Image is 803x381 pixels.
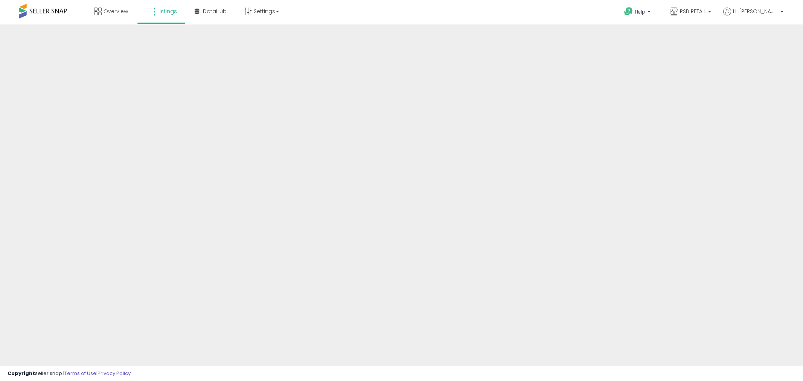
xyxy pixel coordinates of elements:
[624,7,633,16] i: Get Help
[104,8,128,15] span: Overview
[157,8,177,15] span: Listings
[635,9,645,15] span: Help
[680,8,706,15] span: PSB RETAIL
[618,1,658,24] a: Help
[733,8,778,15] span: Hi [PERSON_NAME]
[203,8,227,15] span: DataHub
[723,8,783,24] a: Hi [PERSON_NAME]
